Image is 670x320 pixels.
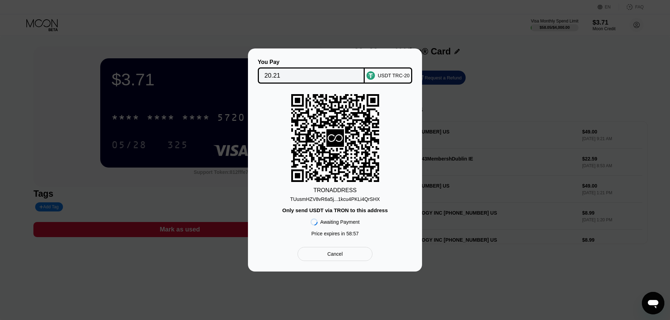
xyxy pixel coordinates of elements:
[642,292,664,314] iframe: Button to launch messaging window
[327,251,343,257] div: Cancel
[259,59,411,84] div: You PayUSDT TRC-20
[258,59,365,65] div: You Pay
[282,207,388,213] div: Only send USDT via TRON to this address
[346,231,359,236] span: 58 : 57
[378,73,410,78] div: USDT TRC-20
[313,187,357,194] div: TRON ADDRESS
[298,247,372,261] div: Cancel
[311,231,359,236] div: Price expires in
[290,196,380,202] div: TUusmHZV8vR6a5j...1kcu4PKLi4QrSHX
[320,219,360,225] div: Awaiting Payment
[290,194,380,202] div: TUusmHZV8vR6a5j...1kcu4PKLi4QrSHX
